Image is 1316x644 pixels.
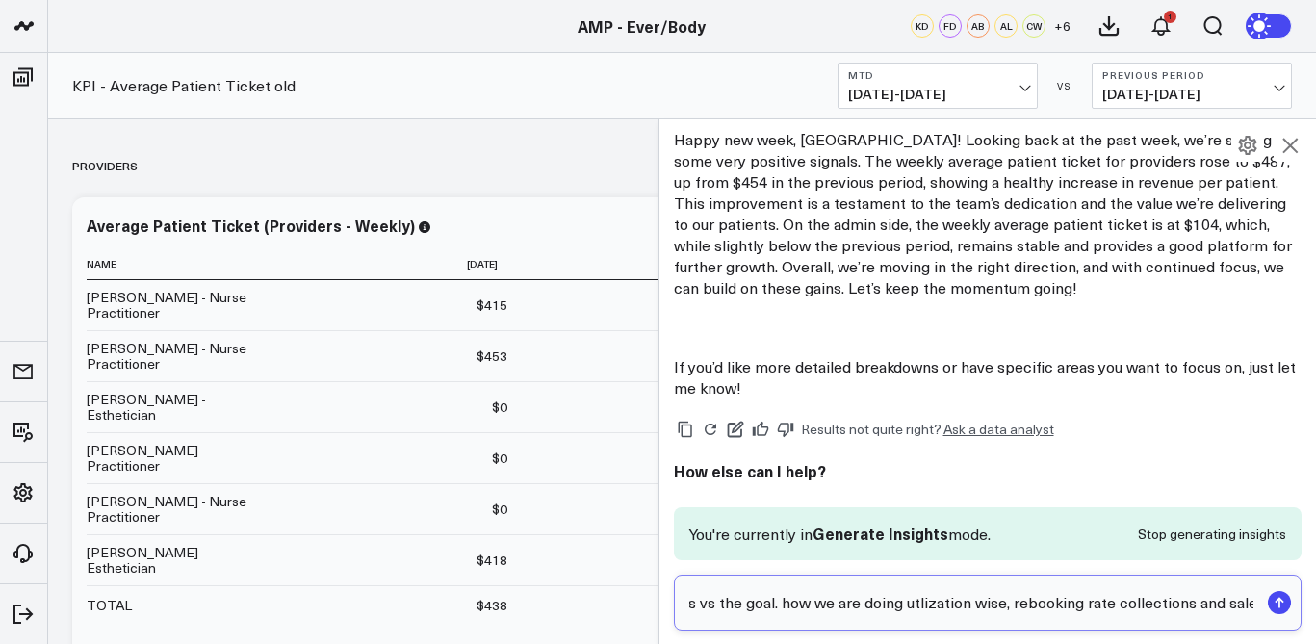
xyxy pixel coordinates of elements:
[1050,14,1073,38] button: +6
[689,523,991,545] p: You're currently in mode.
[492,449,507,468] div: $0
[943,423,1054,436] a: Ask a data analyst
[1054,19,1071,33] span: + 6
[994,14,1018,38] div: AL
[967,14,990,38] div: AB
[525,248,770,280] th: [DATE]
[87,215,415,236] div: Average Patient Ticket (Providers - Weekly)
[674,418,697,441] button: Copy
[87,432,279,483] td: [PERSON_NAME] Practitioner
[87,248,279,280] th: Name
[1102,87,1281,102] span: [DATE] - [DATE]
[578,15,706,37] a: AMP - Ever/Body
[684,585,1259,620] input: Ask anything
[87,534,279,585] td: [PERSON_NAME] - Esthetician
[848,69,1027,81] b: MTD
[674,356,1303,399] p: If you’d like more detailed breakdowns or have specific areas you want to focus on, just let me k...
[1092,63,1292,109] button: Previous Period[DATE]-[DATE]
[477,596,507,615] div: $438
[1022,14,1045,38] div: CW
[1138,528,1286,541] button: Stop generating insights
[492,398,507,417] div: $0
[801,420,942,438] span: Results not quite right?
[477,296,507,315] div: $415
[87,585,279,625] td: TOTAL
[492,500,507,519] div: $0
[813,523,948,544] span: Generate Insights
[939,14,962,38] div: FD
[72,75,296,96] a: KPI - Average Patient Ticket old
[87,483,279,534] td: [PERSON_NAME] - Nurse Practitioner
[848,87,1027,102] span: [DATE] - [DATE]
[1164,11,1176,23] div: 1
[72,143,138,188] div: Providers
[1047,80,1082,91] div: VS
[87,330,279,381] td: [PERSON_NAME] - Nurse Practitioner
[1102,69,1281,81] b: Previous Period
[477,551,507,570] div: $418
[838,63,1038,109] button: MTD[DATE]-[DATE]
[279,248,525,280] th: [DATE]
[87,381,279,432] td: [PERSON_NAME] - Esthetician
[674,129,1303,298] p: Happy new week, [GEOGRAPHIC_DATA]! Looking back at the past week, we’re seeing some very positive...
[87,280,279,330] td: [PERSON_NAME] - Nurse Practitioner
[674,460,1303,481] h2: How else can I help?
[477,347,507,366] div: $453
[911,14,934,38] div: KD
